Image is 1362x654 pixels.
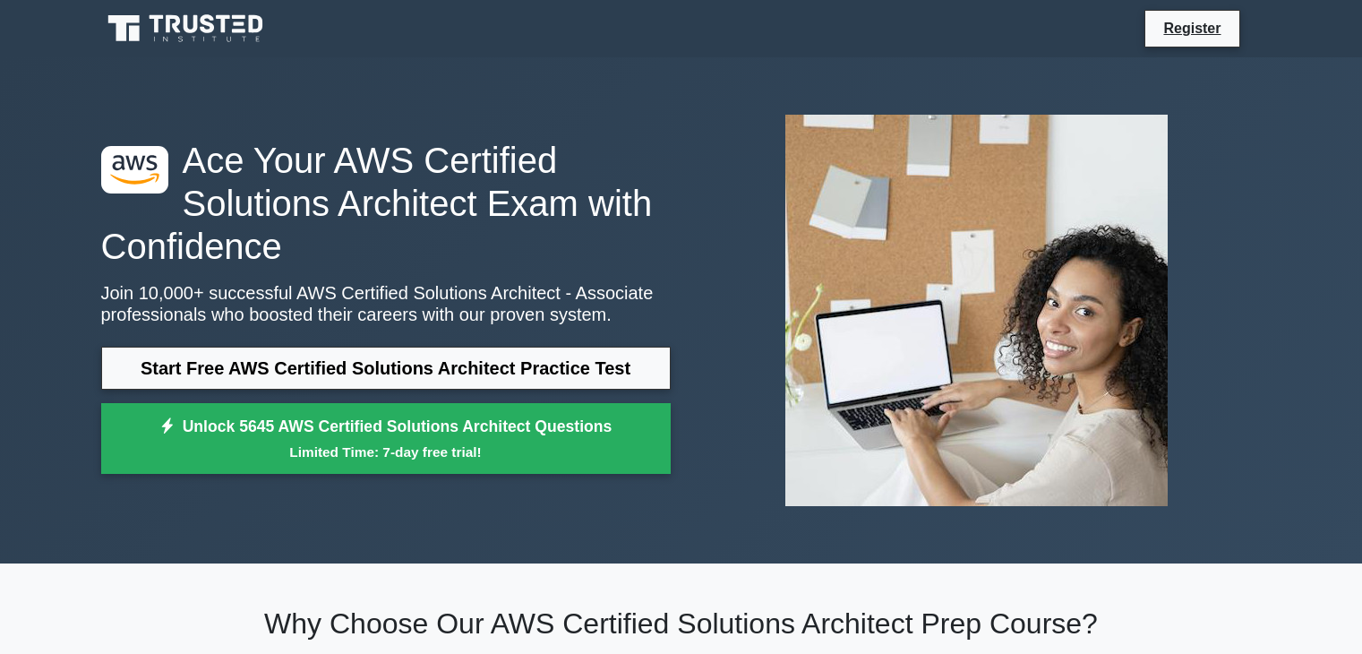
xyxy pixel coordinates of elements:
p: Join 10,000+ successful AWS Certified Solutions Architect - Associate professionals who boosted t... [101,282,671,325]
small: Limited Time: 7-day free trial! [124,442,648,462]
a: Unlock 5645 AWS Certified Solutions Architect QuestionsLimited Time: 7-day free trial! [101,403,671,475]
a: Register [1152,17,1231,39]
a: Start Free AWS Certified Solutions Architect Practice Test [101,347,671,390]
h2: Why Choose Our AWS Certified Solutions Architect Prep Course? [101,607,1262,641]
h1: Ace Your AWS Certified Solutions Architect Exam with Confidence [101,139,671,268]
